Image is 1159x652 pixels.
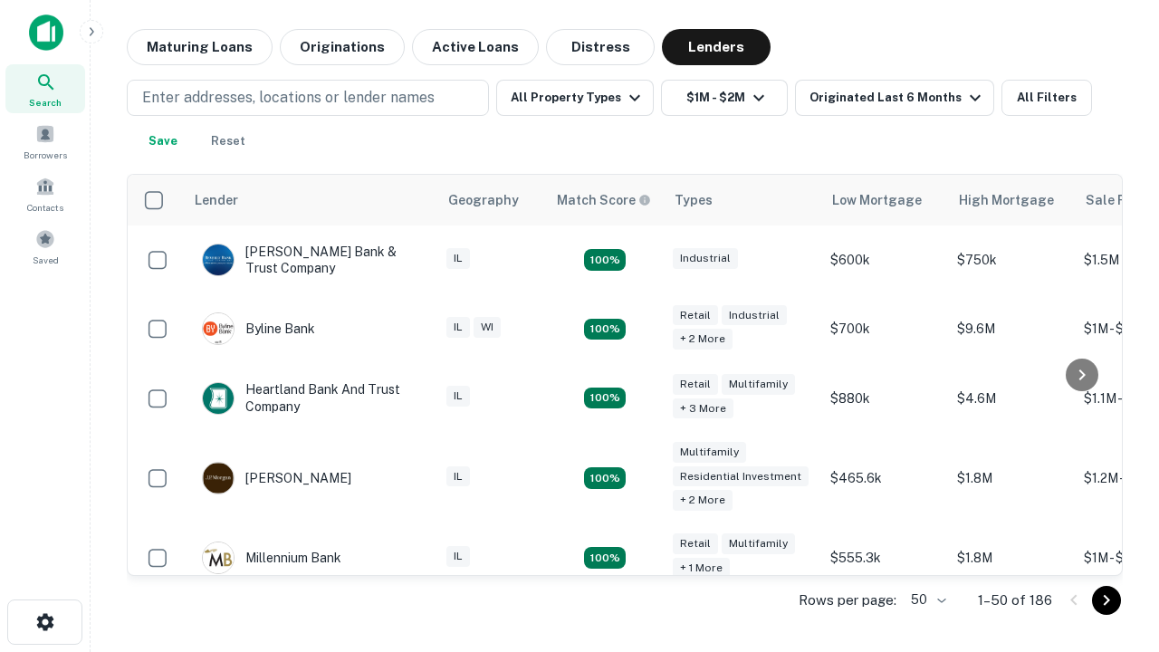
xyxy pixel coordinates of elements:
a: Contacts [5,169,85,218]
div: Geography [448,189,519,211]
div: Retail [673,374,718,395]
div: WI [474,317,501,338]
span: Saved [33,253,59,267]
span: Contacts [27,200,63,215]
div: Industrial [673,248,738,269]
button: Go to next page [1092,586,1121,615]
div: + 1 more [673,558,730,579]
div: + 2 more [673,329,733,350]
td: $555.3k [821,523,948,592]
div: Low Mortgage [832,189,922,211]
div: Capitalize uses an advanced AI algorithm to match your search with the best lender. The match sco... [557,190,651,210]
img: capitalize-icon.png [29,14,63,51]
button: Active Loans [412,29,539,65]
a: Saved [5,222,85,271]
div: 50 [904,587,949,613]
div: IL [446,317,470,338]
div: Matching Properties: 16, hasApolloMatch: undefined [584,547,626,569]
td: $1.8M [948,433,1075,524]
button: $1M - $2M [661,80,788,116]
span: Borrowers [24,148,67,162]
div: Retail [673,305,718,326]
img: picture [203,313,234,344]
p: 1–50 of 186 [978,590,1052,611]
th: Types [664,175,821,225]
h6: Match Score [557,190,647,210]
div: Industrial [722,305,787,326]
button: Originations [280,29,405,65]
iframe: Chat Widget [1068,507,1159,594]
div: Lender [195,189,238,211]
img: picture [203,542,234,573]
th: Lender [184,175,437,225]
div: Byline Bank [202,312,315,345]
img: picture [203,383,234,414]
th: High Mortgage [948,175,1075,225]
td: $4.6M [948,363,1075,432]
th: Low Mortgage [821,175,948,225]
img: picture [203,463,234,494]
div: + 2 more [673,490,733,511]
td: $750k [948,225,1075,294]
div: + 3 more [673,398,733,419]
div: IL [446,466,470,487]
div: Matching Properties: 20, hasApolloMatch: undefined [584,319,626,340]
div: Retail [673,533,718,554]
td: $1.8M [948,523,1075,592]
div: [PERSON_NAME] [202,462,351,494]
td: $600k [821,225,948,294]
div: Heartland Bank And Trust Company [202,381,419,414]
button: Enter addresses, locations or lender names [127,80,489,116]
th: Geography [437,175,546,225]
button: Lenders [662,29,771,65]
div: Matching Properties: 28, hasApolloMatch: undefined [584,249,626,271]
p: Rows per page: [799,590,896,611]
p: Enter addresses, locations or lender names [142,87,435,109]
div: Multifamily [722,374,795,395]
button: All Filters [1001,80,1092,116]
button: Save your search to get updates of matches that match your search criteria. [134,123,192,159]
div: IL [446,386,470,407]
div: Multifamily [673,442,746,463]
td: $700k [821,294,948,363]
button: Reset [199,123,257,159]
div: Multifamily [722,533,795,554]
div: Matching Properties: 27, hasApolloMatch: undefined [584,467,626,489]
div: IL [446,546,470,567]
div: [PERSON_NAME] Bank & Trust Company [202,244,419,276]
div: Millennium Bank [202,542,341,574]
button: Maturing Loans [127,29,273,65]
div: Matching Properties: 19, hasApolloMatch: undefined [584,388,626,409]
td: $880k [821,363,948,432]
button: Distress [546,29,655,65]
div: IL [446,248,470,269]
div: Types [675,189,713,211]
a: Borrowers [5,117,85,166]
button: All Property Types [496,80,654,116]
img: picture [203,244,234,275]
button: Originated Last 6 Months [795,80,994,116]
span: Search [29,95,62,110]
td: $465.6k [821,433,948,524]
div: Residential Investment [673,466,809,487]
div: High Mortgage [959,189,1054,211]
td: $9.6M [948,294,1075,363]
div: Originated Last 6 Months [809,87,986,109]
a: Search [5,64,85,113]
th: Capitalize uses an advanced AI algorithm to match your search with the best lender. The match sco... [546,175,664,225]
